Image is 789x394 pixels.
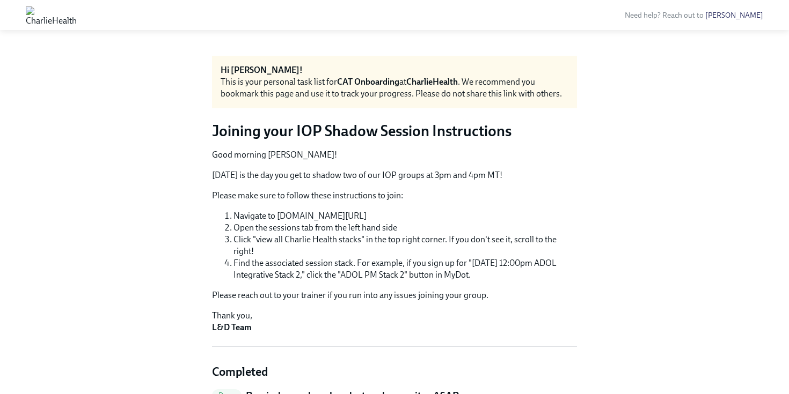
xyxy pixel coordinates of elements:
[212,289,577,301] p: Please reach out to your trainer if you run into any issues joining your group.
[233,210,577,222] li: Navigate to [DOMAIN_NAME][URL]
[221,65,303,75] strong: Hi [PERSON_NAME]!
[705,11,763,20] a: [PERSON_NAME]
[337,77,399,87] strong: CAT Onboarding
[221,76,568,100] div: This is your personal task list for at . We recommend you bookmark this page and use it to track ...
[625,11,763,20] span: Need help? Reach out to
[26,6,77,24] img: CharlieHealth
[233,257,577,281] li: Find the associated session stack. For example, if you sign up for "[DATE] 12:00pm ADOL Integrati...
[212,169,577,181] p: [DATE] is the day you get to shadow two of our IOP groups at 3pm and 4pm MT!
[233,234,577,257] li: Click "view all Charlie Health stacks" in the top right corner. If you don't see it, scroll to th...
[233,222,577,234] li: Open the sessions tab from the left hand side
[212,121,577,140] h3: Joining your IOP Shadow Session Instructions
[212,322,252,332] strong: L&D Team
[212,364,577,380] h4: Completed
[406,77,458,87] strong: CharlieHealth
[212,310,577,333] p: Thank you,
[212,149,577,161] p: Good morning [PERSON_NAME]!
[212,190,577,202] p: Please make sure to follow these instructions to join:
